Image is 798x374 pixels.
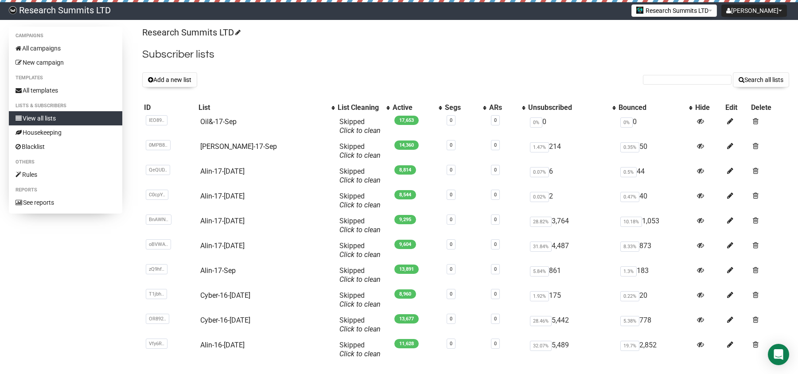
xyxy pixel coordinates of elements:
[526,101,617,114] th: Unsubscribed: No sort applied, activate to apply an ascending sort
[394,339,419,348] span: 11,628
[336,101,391,114] th: List Cleaning: No sort applied, activate to apply an ascending sort
[617,164,693,188] td: 44
[200,291,250,300] a: Cyber-16-[DATE]
[530,167,549,177] span: 0.07%
[526,337,617,362] td: 5,489
[487,101,526,114] th: ARs: No sort applied, activate to apply an ascending sort
[526,164,617,188] td: 6
[494,291,497,297] a: 0
[530,142,549,152] span: 1.47%
[200,316,250,324] a: Cyber-16-[DATE]
[339,201,381,209] a: Click to clean
[199,103,327,112] div: List
[394,314,419,323] span: 13,677
[450,117,452,123] a: 0
[445,103,479,112] div: Segs
[394,265,419,274] span: 13,891
[751,103,787,112] div: Delete
[394,190,416,199] span: 8,544
[494,167,497,173] a: 0
[620,167,637,177] span: 0.5%
[725,103,747,112] div: Edit
[526,312,617,337] td: 5,442
[200,192,245,200] a: Alin-17-[DATE]
[617,188,693,213] td: 40
[338,103,382,112] div: List Cleaning
[142,47,789,62] h2: Subscriber lists
[617,101,693,114] th: Bounced: No sort applied, activate to apply an ascending sort
[142,27,239,38] a: Research Summits LTD
[530,242,552,252] span: 31.84%
[620,316,639,326] span: 5.38%
[619,103,685,112] div: Bounced
[526,263,617,288] td: 861
[200,217,245,225] a: Alin-17-[DATE]
[394,165,416,175] span: 8,814
[724,101,749,114] th: Edit: No sort applied, sorting is disabled
[197,101,336,114] th: List: No sort applied, activate to apply an ascending sort
[693,101,724,114] th: Hide: No sort applied, sorting is disabled
[494,192,497,198] a: 0
[620,266,637,277] span: 1.3%
[450,192,452,198] a: 0
[450,217,452,222] a: 0
[146,140,171,150] span: 0MPB8..
[733,72,789,87] button: Search all lists
[339,291,381,308] span: Skipped
[339,341,381,358] span: Skipped
[339,226,381,234] a: Click to clean
[526,139,617,164] td: 214
[617,213,693,238] td: 1,053
[636,7,643,14] img: 2.jpg
[200,117,237,126] a: Oil&-17-Sep
[339,316,381,333] span: Skipped
[768,344,789,365] div: Open Intercom Messenger
[146,239,171,249] span: oBVWA..
[9,73,122,83] li: Templates
[200,266,236,275] a: Alin-17-Sep
[749,101,789,114] th: Delete: No sort applied, sorting is disabled
[146,214,171,225] span: BnAWN..
[620,341,639,351] span: 19.7%
[530,217,552,227] span: 28.82%
[530,266,549,277] span: 5.84%
[339,275,381,284] a: Click to clean
[9,168,122,182] a: Rules
[339,126,381,135] a: Click to clean
[494,142,497,148] a: 0
[528,103,608,112] div: Unsubscribed
[620,291,639,301] span: 0.22%
[9,101,122,111] li: Lists & subscribers
[617,288,693,312] td: 20
[146,165,170,175] span: QeQUD..
[339,217,381,234] span: Skipped
[526,188,617,213] td: 2
[200,167,245,175] a: Alin-17-[DATE]
[443,101,487,114] th: Segs: No sort applied, activate to apply an ascending sort
[530,192,549,202] span: 0.02%
[620,117,633,128] span: 0%
[146,190,168,200] span: C0cpY..
[526,288,617,312] td: 175
[450,291,452,297] a: 0
[339,250,381,259] a: Click to clean
[200,142,277,151] a: [PERSON_NAME]-17-Sep
[494,217,497,222] a: 0
[339,325,381,333] a: Click to clean
[620,192,639,202] span: 0.47%
[339,176,381,184] a: Click to clean
[530,117,542,128] span: 0%
[617,263,693,288] td: 183
[620,142,639,152] span: 0.35%
[142,72,197,87] button: Add a new list
[617,337,693,362] td: 2,852
[721,4,787,17] button: [PERSON_NAME]
[9,31,122,41] li: Campaigns
[200,242,245,250] a: Alin-17-[DATE]
[394,116,419,125] span: 17,653
[450,316,452,322] a: 0
[393,103,434,112] div: Active
[146,115,167,125] span: IEO89..
[617,238,693,263] td: 873
[339,266,381,284] span: Skipped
